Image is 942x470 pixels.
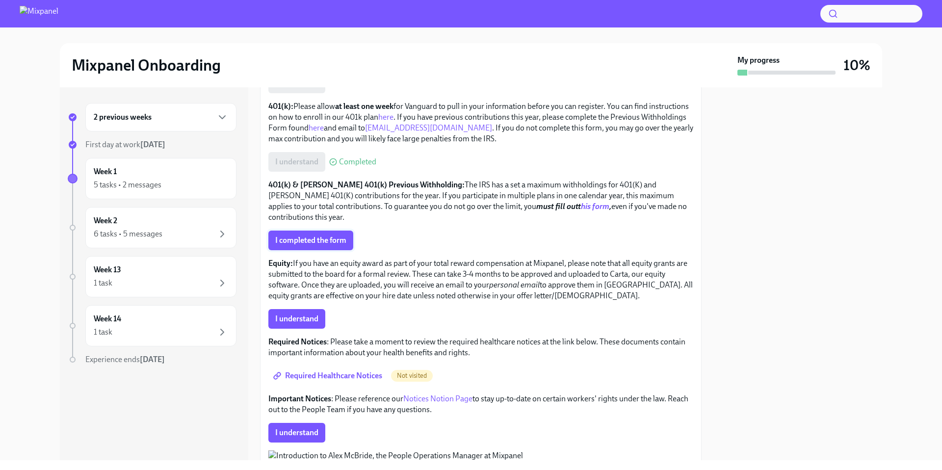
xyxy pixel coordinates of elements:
[843,56,870,74] h3: 10%
[94,229,162,239] div: 6 tasks • 5 messages
[94,313,121,324] h6: Week 14
[94,264,121,275] h6: Week 13
[85,355,165,364] span: Experience ends
[275,235,346,245] span: I completed the form
[94,327,112,338] div: 1 task
[20,6,58,22] img: Mixpanel
[268,101,693,144] p: Please allow for Vanguard to pull in your information before you can register. You can find instr...
[68,305,236,346] a: Week 141 task
[94,278,112,288] div: 1 task
[581,202,609,211] a: this form
[737,55,780,66] strong: My progress
[268,366,389,386] a: Required Healthcare Notices
[378,112,393,122] a: here
[268,258,693,301] p: If you have an equity award as part of your total reward compensation at Mixpanel, please note th...
[85,140,165,149] span: First day at work
[335,102,393,111] strong: at least one week
[268,337,327,346] strong: Required Notices
[268,337,693,358] p: : Please take a moment to review the required healthcare notices at the link below. These documen...
[268,393,693,415] p: : Please reference our to stay up-to-date on certain workers' rights under the law. Reach out to ...
[68,207,236,248] a: Week 26 tasks • 5 messages
[268,102,293,111] strong: 401(k):
[268,394,331,403] strong: Important Notices
[391,372,433,379] span: Not visited
[140,140,165,149] strong: [DATE]
[489,280,540,289] em: personal email
[268,259,293,268] strong: Equity:
[268,309,325,329] button: I understand
[275,371,382,381] span: Required Healthcare Notices
[94,166,117,177] h6: Week 1
[68,256,236,297] a: Week 131 task
[94,215,117,226] h6: Week 2
[365,123,492,132] a: [EMAIL_ADDRESS][DOMAIN_NAME]
[68,139,236,150] a: First day at work[DATE]
[275,428,318,438] span: I understand
[268,180,465,189] strong: 401(k) & [PERSON_NAME] 401(k) Previous Withholding:
[72,55,221,75] h2: Mixpanel Onboarding
[268,180,693,223] p: The IRS has a set a maximum withholdings for 401(K) and [PERSON_NAME] 401(K) contributions for th...
[140,355,165,364] strong: [DATE]
[268,450,693,461] button: Zoom image
[68,158,236,199] a: Week 15 tasks • 2 messages
[309,123,324,132] a: here
[403,394,472,403] a: Notices Notion Page
[268,231,353,250] button: I completed the form
[275,314,318,324] span: I understand
[536,202,611,211] strong: must fill out ,
[94,112,152,123] h6: 2 previous weeks
[85,103,236,131] div: 2 previous weeks
[94,180,161,190] div: 5 tasks • 2 messages
[339,158,376,166] span: Completed
[268,423,325,443] button: I understand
